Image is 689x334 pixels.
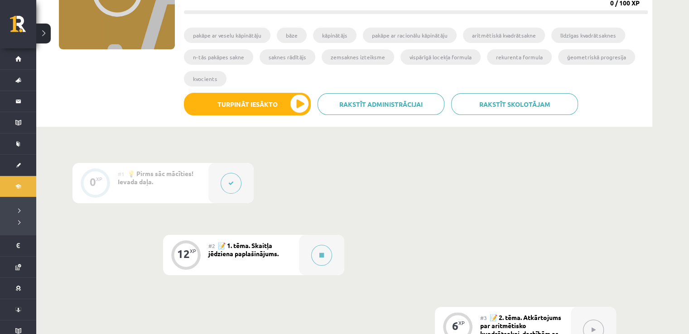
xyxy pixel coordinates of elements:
[184,28,270,43] li: pakāpe ar veselu kāpinātāju
[318,93,444,115] a: Rakstīt administrācijai
[260,49,315,65] li: saknes rādītājs
[184,93,311,115] button: Turpināt iesākto
[487,49,552,65] li: rekurenta formula
[551,28,625,43] li: līdzīgas kvadrātsaknes
[177,250,190,258] div: 12
[118,169,193,186] span: 💡 Pirms sāc mācīties! Ievada daļa.
[184,49,253,65] li: n-tās pakāpes sakne
[480,314,487,321] span: #3
[400,49,481,65] li: vispārīgā locekļa formula
[90,178,96,186] div: 0
[463,28,545,43] li: aritmētiskā kvadrātsakne
[208,242,215,249] span: #2
[184,71,226,86] li: kvocients
[277,28,307,43] li: bāze
[96,177,102,181] div: XP
[558,49,635,65] li: ģeometriskā progresija
[190,248,196,253] div: XP
[118,170,125,177] span: #1
[322,49,394,65] li: zemsaknes izteiksme
[313,28,357,43] li: kāpinātājs
[452,322,458,330] div: 6
[363,28,457,43] li: pakāpe ar racionālu kāpinātāju
[458,320,465,325] div: XP
[451,93,578,115] a: Rakstīt skolotājam
[208,241,279,258] span: 📝 1. tēma. Skaitļa jēdziena paplašinājums.
[10,16,36,38] a: Rīgas 1. Tālmācības vidusskola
